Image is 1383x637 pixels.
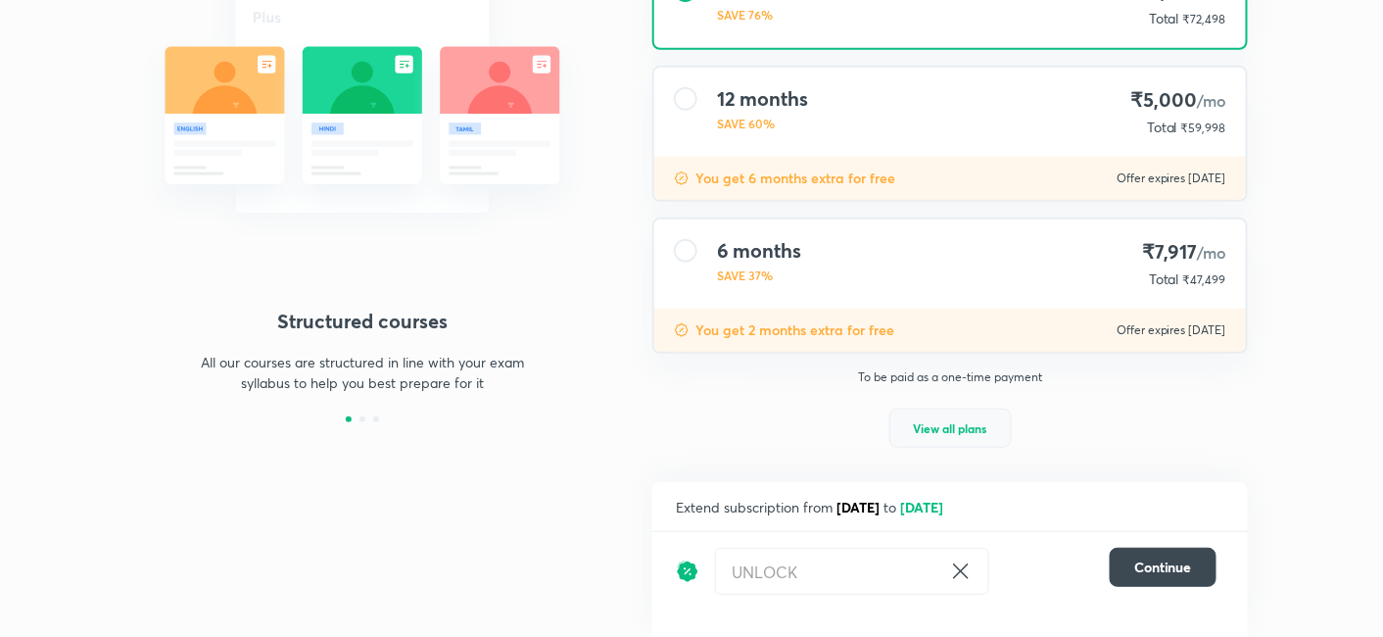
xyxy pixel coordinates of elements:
[889,409,1012,448] button: View all plans
[716,549,941,595] input: Have a referral code?
[695,169,895,188] p: You get 6 months extra for free
[717,6,811,24] p: SAVE 76%
[1110,548,1216,587] button: Continue
[1149,9,1179,28] p: Total
[674,171,690,186] img: discount
[900,498,943,516] span: [DATE]
[1147,118,1177,137] p: Total
[717,239,801,263] h4: 6 months
[717,87,808,111] h4: 12 months
[637,369,1264,385] p: To be paid as a one-time payment
[1149,269,1179,289] p: Total
[135,307,590,336] h4: Structured courses
[836,498,880,516] span: [DATE]
[695,320,894,340] p: You get 2 months extra for free
[1181,121,1226,135] span: ₹59,998
[914,418,987,438] span: View all plans
[717,115,808,132] p: SAVE 60%
[717,267,801,284] p: SAVE 37%
[1131,87,1226,114] h4: ₹5,000
[1117,171,1226,186] p: Offer expires [DATE]
[192,352,533,393] p: All our courses are structured in line with your exam syllabus to help you best prepare for it
[1117,322,1226,338] p: Offer expires [DATE]
[1197,242,1226,263] span: /mo
[1141,239,1226,266] h4: ₹7,917
[1134,558,1192,577] span: Continue
[676,498,947,516] span: Extend subscription from to
[676,548,699,595] img: discount
[1183,12,1226,26] span: ₹72,498
[1183,272,1226,287] span: ₹47,499
[674,322,690,338] img: discount
[1197,90,1226,111] span: /mo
